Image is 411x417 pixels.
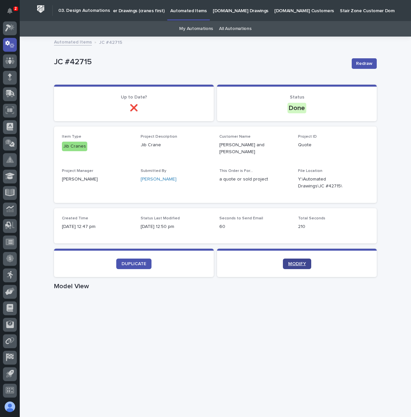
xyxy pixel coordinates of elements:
[62,142,87,151] div: Jib Cranes
[219,176,290,183] p: a quote or sold project
[290,95,304,99] span: Status
[219,142,290,155] p: [PERSON_NAME] and [PERSON_NAME]
[62,169,93,173] span: Project Manager
[298,223,369,230] p: 210
[35,3,47,15] img: Workspace Logo
[219,223,290,230] p: 60
[62,135,81,139] span: Item Type
[8,8,17,18] div: Notifications2
[122,262,146,266] span: DUPLICATE
[54,282,377,290] h1: Model View
[62,176,133,183] p: [PERSON_NAME]
[298,176,353,190] : Y:\Automated Drawings\JC #42715\
[141,135,177,139] span: Project Description
[99,38,122,45] p: JC #42715
[283,259,311,269] a: MODIFY
[298,142,369,149] p: Quote
[288,103,306,113] div: Done
[116,259,151,269] a: DUPLICATE
[14,6,17,11] p: 2
[219,21,251,37] a: All Automations
[219,216,263,220] span: Seconds to Send Email
[141,169,166,173] span: Submitted By
[62,223,133,230] p: [DATE] 12:47 pm
[62,216,88,220] span: Created Time
[298,135,317,139] span: Project ID
[58,8,110,14] h2: 03. Design Automations
[54,38,92,45] a: Automated Items
[219,135,251,139] span: Customer Name
[288,262,306,266] span: MODIFY
[179,21,213,37] a: My Automations
[352,58,377,69] button: Redraw
[62,104,206,112] p: ❌
[219,169,253,173] span: This Order is For...
[3,400,17,414] button: users-avatar
[141,176,177,183] a: [PERSON_NAME]
[141,142,211,149] p: Jib Crane
[54,57,346,67] p: JC #42715
[121,95,147,99] span: Up to Date?
[298,169,322,173] span: File Location
[141,216,180,220] span: Status Last Modified
[141,223,211,230] p: [DATE] 12:50 pm
[356,60,372,67] span: Redraw
[3,4,17,18] button: Notifications
[298,216,325,220] span: Total Seconds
